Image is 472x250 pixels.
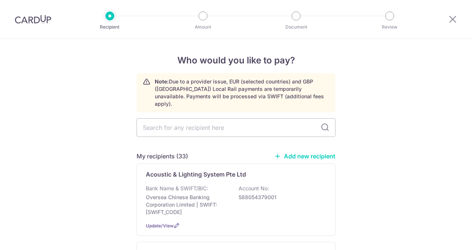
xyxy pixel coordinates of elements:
p: Bank Name & SWIFT/BIC: [146,185,208,192]
a: Update/View [146,223,174,228]
p: Review [362,23,417,31]
p: Account No: [239,185,269,192]
p: Amount [176,23,230,31]
p: Recipient [82,23,137,31]
img: CardUp [15,15,51,24]
p: Acoustic & Lighting System Pte Ltd [146,170,246,179]
h5: My recipients (33) [137,152,188,161]
a: Add new recipient [274,152,335,160]
input: Search for any recipient here [137,118,335,137]
p: Document [269,23,324,31]
h4: Who would you like to pay? [137,54,335,67]
p: 588054379001 [239,194,322,201]
strong: Note: [155,78,169,85]
p: Oversea Chinese Banking Corporation Limited | SWIFT: [SWIFT_CODE] [146,194,229,216]
p: Due to a provider issue, EUR (selected countries) and GBP ([GEOGRAPHIC_DATA]) Local Rail payments... [155,78,329,108]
